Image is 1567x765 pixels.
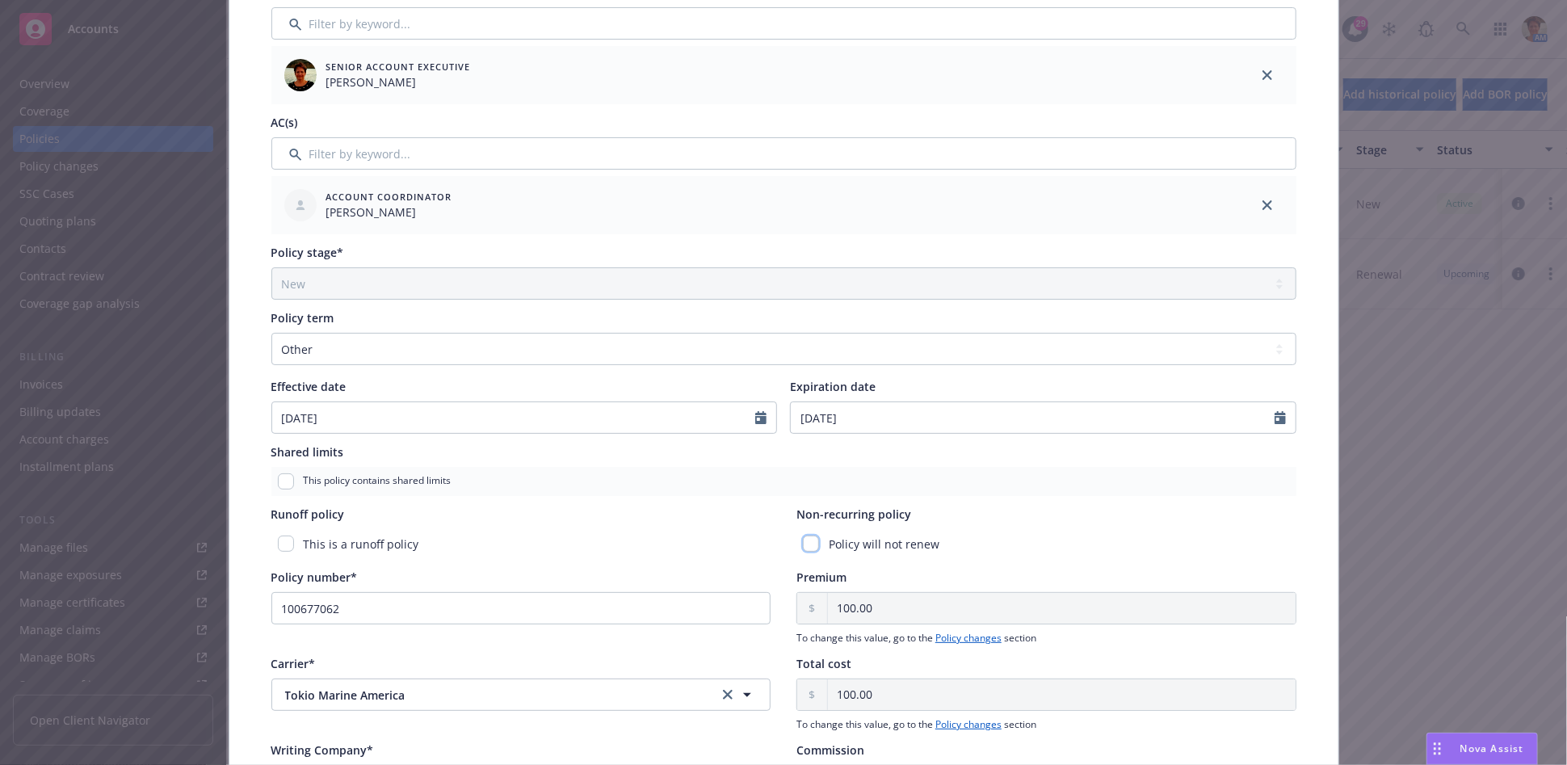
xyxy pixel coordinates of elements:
a: close [1258,65,1277,85]
span: Total cost [796,656,851,671]
span: Policy term [271,310,334,326]
span: To change this value, go to the section [796,717,1296,732]
span: Commission [796,742,864,758]
div: This is a runoff policy [271,529,771,559]
span: Expiration date [790,379,876,394]
span: Shared limits [271,444,344,460]
input: Filter by keyword... [271,137,1296,170]
input: MM/DD/YYYY [791,402,1275,433]
div: Drag to move [1427,733,1447,764]
span: Premium [796,570,847,585]
svg: Calendar [1275,411,1286,424]
input: MM/DD/YYYY [272,402,756,433]
span: [PERSON_NAME] [326,204,452,221]
span: Account Coordinator [326,190,452,204]
button: Nova Assist [1426,733,1538,765]
span: AC(s) [271,115,298,130]
span: [PERSON_NAME] [326,74,471,90]
span: Tokio Marine America [285,687,692,704]
span: Writing Company* [271,742,374,758]
input: 0.00 [828,593,1296,624]
span: Runoff policy [271,506,345,522]
a: Policy changes [935,631,1002,645]
svg: Calendar [755,411,767,424]
span: Effective date [271,379,347,394]
div: Policy will not renew [796,529,1296,559]
span: Policy stage* [271,245,344,260]
a: clear selection [718,685,737,704]
span: Non-recurring policy [796,506,911,522]
span: Carrier* [271,656,316,671]
input: 0.00 [828,679,1296,710]
a: Policy changes [935,717,1002,731]
span: Nova Assist [1460,742,1524,755]
img: employee photo [284,59,317,91]
a: close [1258,195,1277,215]
span: Policy number* [271,570,358,585]
input: Filter by keyword... [271,7,1296,40]
button: Tokio Marine Americaclear selection [271,679,771,711]
span: Senior Account Executive [326,60,471,74]
span: To change this value, go to the section [796,631,1296,645]
div: This policy contains shared limits [271,467,1296,496]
